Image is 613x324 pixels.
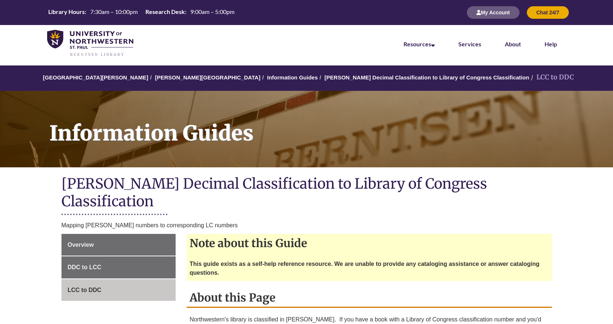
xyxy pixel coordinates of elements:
[68,264,102,270] span: DDC to LCC
[61,279,176,301] a: LCC to DDC
[324,74,529,81] a: [PERSON_NAME] Decimal Classification to Library of Congress Classification
[190,261,539,276] strong: This guide exists as a self-help reference resource. We are unable to provide any cataloging assi...
[545,40,557,47] a: Help
[529,72,574,83] li: LCC to DDC
[41,91,613,158] h1: Information Guides
[61,234,176,256] a: Overview
[61,256,176,278] a: DDC to LCC
[61,222,238,228] span: Mapping [PERSON_NAME] numbers to corresponding LC numbers
[90,8,138,15] span: 7:30am – 10:00pm
[61,175,552,212] h1: [PERSON_NAME] Decimal Classification to Library of Congress Classification
[467,9,519,15] a: My Account
[527,6,569,19] button: Chat 24/7
[45,8,237,18] a: Hours Today
[142,8,187,16] th: Research Desk:
[43,74,148,81] a: [GEOGRAPHIC_DATA][PERSON_NAME]
[187,234,552,252] h2: Note about this Guide
[467,6,519,19] button: My Account
[45,8,237,17] table: Hours Today
[527,9,569,15] a: Chat 24/7
[458,40,481,47] a: Services
[45,8,87,16] th: Library Hours:
[404,40,435,47] a: Resources
[267,74,318,81] a: Information Guides
[68,287,102,293] span: LCC to DDC
[190,8,235,15] span: 9:00am – 5:00pm
[61,234,176,301] div: Guide Page Menu
[187,288,552,308] h2: About this Page
[68,242,94,248] span: Overview
[47,30,133,57] img: UNWSP Library Logo
[505,40,521,47] a: About
[155,74,260,81] a: [PERSON_NAME][GEOGRAPHIC_DATA]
